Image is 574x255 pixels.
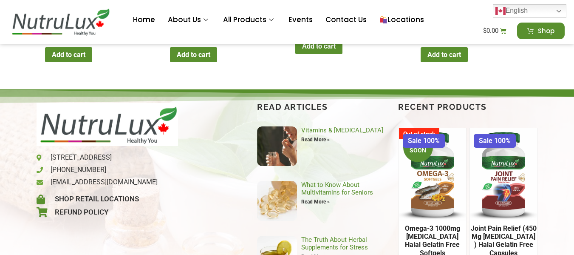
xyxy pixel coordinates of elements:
[217,3,282,37] a: All Products
[473,23,517,39] a: $0.00
[493,4,566,18] a: English
[380,16,387,23] img: 🛍️
[295,39,342,54] a: Add to cart: “Heart Support ( 160 mg Hawthorn ) Halal Gelatin Free Capsules”
[48,177,158,187] span: [EMAIL_ADDRESS][DOMAIN_NAME]
[53,194,139,205] span: Shop Retail Locations
[483,27,486,34] span: $
[37,165,178,175] a: [PHONE_NUMBER]
[421,47,468,63] a: Add to cart: “Fit & Healthy ( 10 mg Vitamin B12 ) Halal Gelatin Free Capsules”
[538,28,554,34] span: Shop
[170,47,217,63] a: Add to cart: “Vitamin B12 ( 1000 mg Vitamin B12 ) Halal Gelatin Free Tablets”
[37,177,178,187] a: [EMAIL_ADDRESS][DOMAIN_NAME]
[399,128,467,221] img: Omega-3 1000mg Fish Oil Halal Gelatin Free Softgels
[282,3,319,37] a: Events
[517,23,565,39] a: Shop
[161,3,217,37] a: About Us
[399,128,439,139] span: Out of stock
[301,236,368,251] a: The Truth About Herbal Supplements for Stress
[483,27,498,34] bdi: 0.00
[301,199,330,205] a: Read more about What to Know About Multivitamins for Seniors
[495,6,506,16] img: en
[319,3,373,37] a: Contact Us
[301,126,383,134] a: Vitamins & [MEDICAL_DATA]
[45,47,92,63] a: Add to cart: “Ashwagandha ( 500 mg Ashwagandha ) Halal Gelatin Free Capsules”
[53,207,108,218] span: Refund Policy
[127,3,161,37] a: Home
[373,3,430,37] a: Locations
[301,137,330,143] a: Read more about Vitamins & Diabetes
[48,165,106,175] span: [PHONE_NUMBER]
[37,207,178,218] a: Refund Policy
[37,194,178,205] a: Shop Retail Locations
[403,132,433,162] span: COMING SOON
[301,181,373,196] a: What to Know About Multivitamins for Seniors
[398,103,537,111] h4: Recent Products
[48,152,112,163] span: [STREET_ADDRESS]
[470,128,537,221] img: Joint Pain Relief (450 mg Glucosamine Sulfate ) Halal Gelatin Free Capsules
[257,103,390,111] h4: Read articles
